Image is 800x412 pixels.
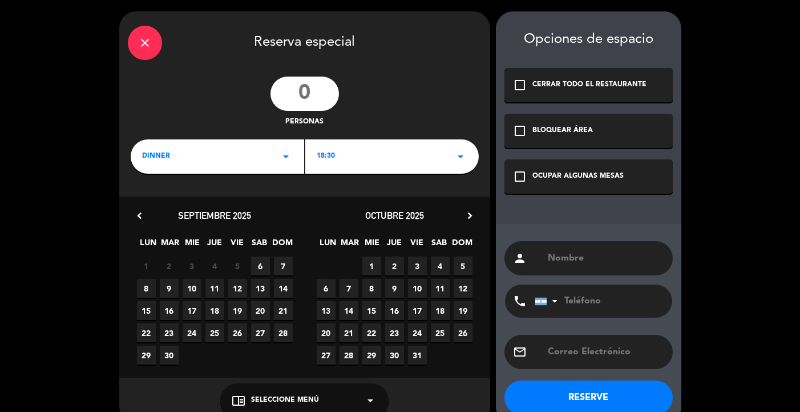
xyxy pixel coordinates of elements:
[385,346,404,365] span: 30
[160,301,179,320] span: 16
[205,323,224,342] span: 25
[183,279,201,298] span: 10
[285,117,324,128] span: personas
[274,257,293,275] span: 7
[408,257,427,275] span: 3
[430,236,449,255] span: SAB
[228,279,247,298] span: 12
[137,323,156,342] span: 22
[183,236,202,255] span: MIE
[532,125,593,137] div: BLOQUEAR ÁREA
[250,236,269,255] span: SAB
[464,210,476,222] i: chevron_right
[142,151,170,162] span: DINNER
[274,279,293,298] span: 14
[407,236,426,255] span: VIE
[251,257,270,275] span: 6
[160,279,179,298] span: 9
[547,344,664,360] input: Correo Electrónico
[317,323,336,342] span: 20
[205,301,224,320] span: 18
[408,323,427,342] span: 24
[183,301,201,320] span: 17
[138,36,152,50] i: close
[454,301,472,320] span: 19
[228,257,247,275] span: 5
[408,279,427,298] span: 10
[535,285,561,317] div: Argentina: +54
[385,323,404,342] span: 23
[251,279,270,298] span: 13
[317,346,336,365] span: 27
[317,279,336,298] span: 6
[454,279,472,298] span: 12
[504,31,673,48] div: Opciones de espacio
[228,301,247,320] span: 19
[137,257,156,275] span: 1
[431,323,450,342] span: 25
[535,285,660,318] input: Teléfono
[205,236,224,255] span: JUE
[513,170,527,183] i: check_box_outline_blank
[183,257,201,275] span: 3
[134,210,146,222] i: chevron_left
[532,171,624,182] div: OCUPAR ALGUNAS MESAS
[365,210,424,221] span: octubre 2025
[160,346,179,365] span: 30
[274,323,293,342] span: 28
[251,301,270,320] span: 20
[362,279,381,298] span: 8
[279,150,293,163] i: arrow_drop_down
[317,301,336,320] span: 13
[513,345,527,359] i: email
[205,257,224,275] span: 4
[137,301,156,320] span: 15
[251,395,319,406] span: Seleccione Menú
[408,346,427,365] span: 31
[137,279,156,298] span: 8
[452,236,471,255] span: DOM
[513,251,527,265] i: person
[532,79,647,91] div: CERRAR TODO EL RESTAURANTE
[385,236,404,255] span: JUE
[385,257,404,275] span: 2
[228,323,247,342] span: 26
[362,346,381,365] span: 29
[161,236,180,255] span: MAR
[454,257,472,275] span: 5
[137,346,156,365] span: 29
[431,279,450,298] span: 11
[160,257,179,275] span: 2
[340,323,358,342] span: 21
[385,301,404,320] span: 16
[160,323,179,342] span: 23
[139,236,157,255] span: LUN
[408,301,427,320] span: 17
[547,250,664,266] input: Nombre
[431,301,450,320] span: 18
[318,236,337,255] span: LUN
[431,257,450,275] span: 4
[363,236,382,255] span: MIE
[341,236,359,255] span: MAR
[270,77,339,111] input: 0
[362,323,381,342] span: 22
[232,394,245,407] i: chrome_reader_mode
[228,236,247,255] span: VIE
[274,301,293,320] span: 21
[454,150,467,163] i: arrow_drop_down
[317,151,335,162] span: 18:30
[363,394,377,407] i: arrow_drop_down
[251,323,270,342] span: 27
[513,124,527,138] i: check_box_outline_blank
[513,78,527,92] i: check_box_outline_blank
[340,346,358,365] span: 28
[205,279,224,298] span: 11
[340,279,358,298] span: 7
[362,301,381,320] span: 15
[119,11,490,71] div: Reserva especial
[178,210,251,221] span: septiembre 2025
[454,323,472,342] span: 26
[513,294,527,308] i: phone
[183,323,201,342] span: 24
